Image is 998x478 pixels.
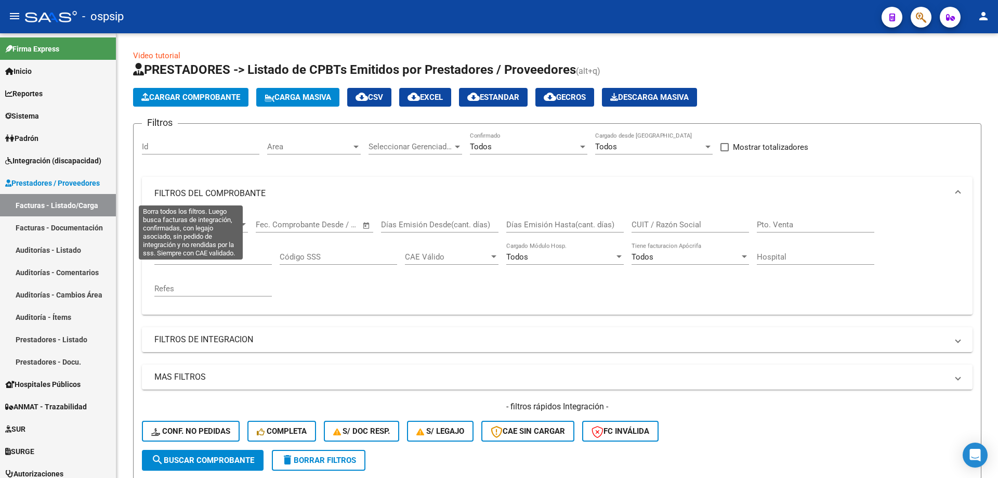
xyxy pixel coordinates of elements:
[632,252,653,262] span: Todos
[356,91,368,103] mat-icon: cloud_download
[506,252,528,262] span: Todos
[408,93,443,102] span: EXCEL
[416,427,464,436] span: S/ legajo
[267,142,351,151] span: Area
[592,427,649,436] span: FC Inválida
[142,210,973,315] div: FILTROS DEL COMPROBANTE
[82,5,124,28] span: - ospsip
[257,427,307,436] span: Completa
[576,66,600,76] span: (alt+q)
[963,443,988,468] div: Open Intercom Messenger
[151,456,254,465] span: Buscar Comprobante
[481,421,574,442] button: CAE SIN CARGAR
[5,401,87,412] span: ANMAT - Trazabilidad
[491,427,565,436] span: CAE SIN CARGAR
[151,454,164,466] mat-icon: search
[333,427,390,436] span: S/ Doc Resp.
[5,177,100,189] span: Prestadores / Proveedores
[307,220,358,229] input: Fecha fin
[459,88,528,107] button: Estandar
[361,219,373,231] button: Open calendar
[142,365,973,390] mat-expansion-panel-header: MAS FILTROS
[5,155,101,166] span: Integración (discapacidad)
[610,93,689,102] span: Descarga Masiva
[399,88,451,107] button: EXCEL
[154,188,948,199] mat-panel-title: FILTROS DEL COMPROBANTE
[5,446,34,457] span: SURGE
[733,141,808,153] span: Mostrar totalizadores
[535,88,594,107] button: Gecros
[544,91,556,103] mat-icon: cloud_download
[407,421,474,442] button: S/ legajo
[356,93,383,102] span: CSV
[467,91,480,103] mat-icon: cloud_download
[602,88,697,107] app-download-masive: Descarga masiva de comprobantes (adjuntos)
[142,327,973,352] mat-expansion-panel-header: FILTROS DE INTEGRACION
[470,142,492,151] span: Todos
[281,456,356,465] span: Borrar Filtros
[142,450,264,471] button: Buscar Comprobante
[405,252,489,262] span: CAE Válido
[142,177,973,210] mat-expansion-panel-header: FILTROS DEL COMPROBANTE
[582,421,659,442] button: FC Inválida
[5,88,43,99] span: Reportes
[5,133,38,144] span: Padrón
[602,88,697,107] button: Descarga Masiva
[154,334,948,345] mat-panel-title: FILTROS DE INTEGRACION
[154,220,239,229] span: Comprobante Tipo
[142,401,973,412] h4: - filtros rápidos Integración -
[5,379,81,390] span: Hospitales Públicos
[544,93,586,102] span: Gecros
[151,427,230,436] span: Conf. no pedidas
[5,66,32,77] span: Inicio
[5,423,25,435] span: SUR
[247,421,316,442] button: Completa
[133,88,248,107] button: Cargar Comprobante
[324,421,400,442] button: S/ Doc Resp.
[133,62,576,77] span: PRESTADORES -> Listado de CPBTs Emitidos por Prestadores / Proveedores
[8,10,21,22] mat-icon: menu
[281,454,294,466] mat-icon: delete
[133,51,180,60] a: Video tutorial
[256,220,298,229] input: Fecha inicio
[154,371,948,383] mat-panel-title: MAS FILTROS
[142,421,240,442] button: Conf. no pedidas
[369,142,453,151] span: Seleccionar Gerenciador
[265,93,331,102] span: Carga Masiva
[5,110,39,122] span: Sistema
[408,91,420,103] mat-icon: cloud_download
[142,115,178,130] h3: Filtros
[272,450,365,471] button: Borrar Filtros
[256,88,339,107] button: Carga Masiva
[595,142,617,151] span: Todos
[5,43,59,55] span: Firma Express
[347,88,391,107] button: CSV
[467,93,519,102] span: Estandar
[977,10,990,22] mat-icon: person
[141,93,240,102] span: Cargar Comprobante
